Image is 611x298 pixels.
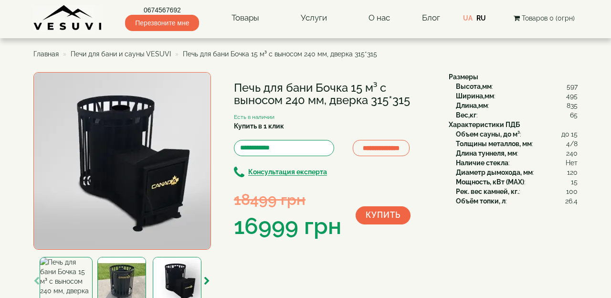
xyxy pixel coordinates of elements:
[456,197,506,205] b: Объём топки, л
[234,189,341,210] div: 18499 грн
[463,14,473,22] a: UA
[234,82,434,107] h1: Печь для бани Бочка 15 м³ с выносом 240 мм, дверка 315*315
[522,14,575,22] span: Товаров 0 (0грн)
[456,102,488,109] b: Длина,мм
[33,5,103,31] img: Завод VESUVI
[456,149,517,157] b: Длина туннеля, мм
[566,187,578,196] span: 100
[456,159,508,167] b: Наличие стекла
[359,7,400,29] a: О нас
[567,82,578,91] span: 597
[125,15,199,31] span: Перезвоните мне
[456,92,494,100] b: Ширина,мм
[456,130,520,138] b: Объем сауны, до м³
[566,158,578,168] span: Нет
[456,177,578,187] div: :
[456,91,578,101] div: :
[234,121,284,131] label: Купить в 1 клик
[456,82,578,91] div: :
[456,158,578,168] div: :
[234,210,341,243] div: 16999 грн
[422,13,440,22] a: Блог
[571,177,578,187] span: 15
[456,83,492,90] b: Высота,мм
[561,129,578,139] span: до 15
[456,188,519,195] b: Рек. вес камней, кг.
[456,110,578,120] div: :
[570,110,578,120] span: 65
[456,196,578,206] div: :
[566,139,578,149] span: 4/8
[71,50,171,58] a: Печи для бани и сауны VESUVI
[567,101,578,110] span: 835
[222,7,269,29] a: Товары
[456,111,476,119] b: Вес,кг
[456,140,532,148] b: Толщины металлов, мм
[565,196,578,206] span: 26.4
[248,169,327,176] b: Консультация експерта
[567,168,578,177] span: 120
[33,72,211,250] img: Печь для бани Бочка 15 м³ с выносом 240 мм, дверка 315*315
[234,114,274,120] small: Есть в наличии
[456,149,578,158] div: :
[449,73,478,81] b: Размеры
[449,121,520,128] b: Характеристики ПДБ
[566,91,578,101] span: 495
[291,7,337,29] a: Услуги
[456,129,578,139] div: :
[456,178,524,186] b: Мощность, кВт (MAX)
[456,187,578,196] div: :
[476,14,486,22] a: RU
[33,50,59,58] a: Главная
[456,101,578,110] div: :
[511,13,578,23] button: Товаров 0 (0грн)
[456,139,578,149] div: :
[456,169,533,176] b: Диаметр дымохода, мм
[456,168,578,177] div: :
[183,50,377,58] span: Печь для бани Бочка 15 м³ с выносом 240 мм, дверка 315*315
[125,5,199,15] a: 0674567692
[566,149,578,158] span: 240
[356,206,411,224] button: Купить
